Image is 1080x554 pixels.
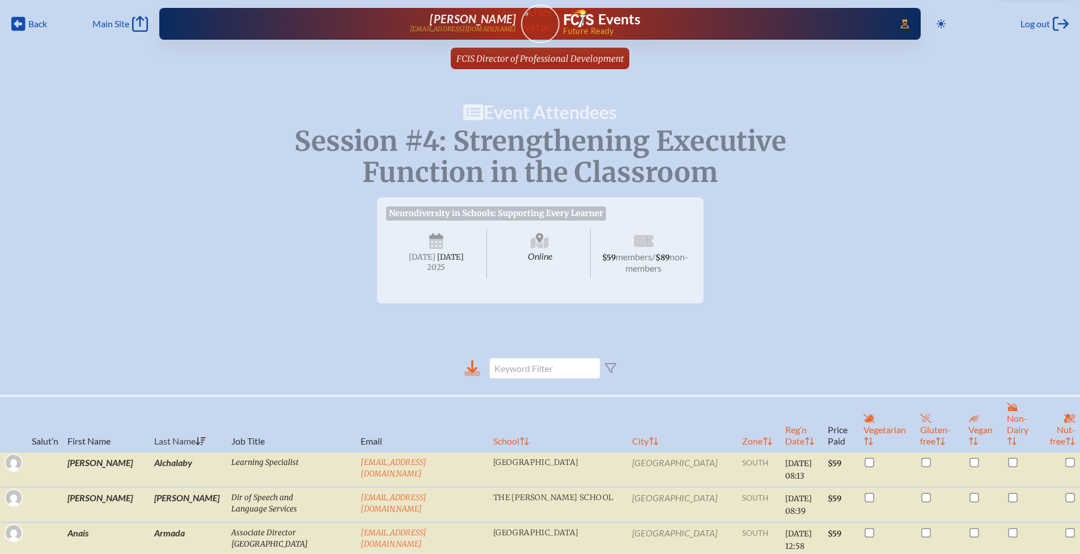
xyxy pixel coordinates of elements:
td: [GEOGRAPHIC_DATA] [489,452,628,487]
th: Non-Dairy [1002,396,1043,452]
span: FCIS Director of Professional Development [456,53,624,64]
img: Gravatar [6,455,22,471]
a: FCIS Director of Professional Development [452,48,628,69]
span: members [616,251,652,262]
img: User Avatar [516,4,564,34]
td: The [PERSON_NAME] School [489,487,628,522]
span: [PERSON_NAME] [430,12,516,26]
span: Main Site [92,18,129,29]
th: School [489,396,628,452]
img: Gravatar [6,490,22,506]
span: / [652,251,655,262]
th: City [628,396,738,452]
a: [EMAIL_ADDRESS][DOMAIN_NAME] [361,493,426,514]
th: Zone [738,396,781,452]
th: Nut-free [1043,396,1080,452]
span: [DATE] 08:13 [785,459,812,481]
td: Dir of Speech and Language Services [227,487,357,522]
span: Neurodiversity in Schools: Supporting Every Learner [386,206,607,220]
td: [PERSON_NAME] [63,487,150,522]
a: [EMAIL_ADDRESS][DOMAIN_NAME] [361,528,426,549]
span: $59 [828,529,841,539]
th: Gluten-free [916,396,964,452]
span: non-members [625,251,688,273]
img: Gravatar [6,525,22,541]
td: Learning Specialist [227,452,357,487]
th: Salut’n [27,396,63,452]
td: [GEOGRAPHIC_DATA] [628,487,738,522]
th: Email [356,396,488,452]
a: [EMAIL_ADDRESS][DOMAIN_NAME] [361,458,426,479]
span: $89 [655,253,670,263]
td: [PERSON_NAME] [63,452,150,487]
img: Florida Council of Independent Schools [564,9,594,27]
td: south [738,487,781,522]
a: [PERSON_NAME][EMAIL_ADDRESS][DOMAIN_NAME] [196,12,516,35]
td: [PERSON_NAME] [150,487,227,522]
span: $59 [828,459,841,468]
span: [DATE] [409,252,435,262]
span: [DATE] [437,252,464,262]
th: Vegetarian [859,396,916,452]
span: Session #4: Strengthening Executive Function in the Classroom [294,124,786,189]
h1: Events [598,12,641,27]
td: [GEOGRAPHIC_DATA] [628,452,738,487]
th: Reg’n Date [781,396,823,452]
a: Main Site [92,16,148,32]
th: Job Title [227,396,357,452]
a: FCIS LogoEvents [564,9,641,29]
span: Back [28,18,47,29]
a: User Avatar [521,5,560,43]
td: Alchalaby [150,452,227,487]
div: FCIS Events — Future ready [564,9,885,35]
th: Price Paid [823,396,859,452]
p: [EMAIL_ADDRESS][DOMAIN_NAME] [410,26,516,33]
span: [DATE] 12:58 [785,529,812,551]
span: Future Ready [563,27,884,35]
input: Keyword Filter [489,358,600,379]
span: Log out [1020,18,1050,29]
span: 2025 [395,263,478,272]
th: Vegan [964,396,1002,452]
span: $59 [602,253,616,263]
div: Download to CSV [464,360,480,377]
td: south [738,452,781,487]
span: Online [489,229,591,278]
span: $59 [828,494,841,504]
span: [DATE] 08:39 [785,494,812,516]
th: First Name [63,396,150,452]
